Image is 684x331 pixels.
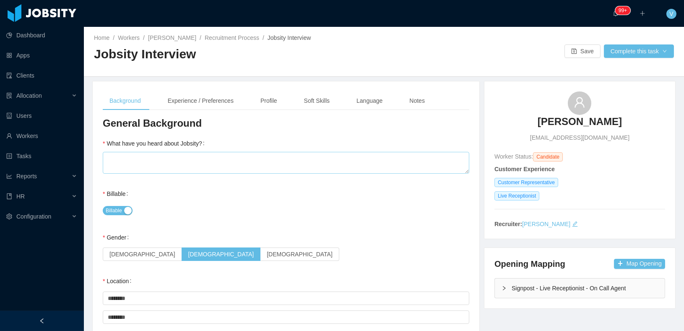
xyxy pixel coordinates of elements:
[16,193,25,200] span: HR
[148,34,196,41] a: [PERSON_NAME]
[113,34,114,41] span: /
[263,34,264,41] span: /
[16,92,42,99] span: Allocation
[103,152,469,174] textarea: What have you heard about Jobsity?
[640,10,645,16] i: icon: plus
[200,34,201,41] span: /
[118,34,140,41] a: Workers
[6,67,77,84] a: icon: auditClients
[533,152,563,162] span: Candidate
[6,128,77,144] a: icon: userWorkers
[403,91,432,110] div: Notes
[6,193,12,199] i: icon: book
[530,133,629,142] span: [EMAIL_ADDRESS][DOMAIN_NAME]
[103,234,132,241] label: Gender
[267,251,333,258] span: [DEMOGRAPHIC_DATA]
[103,278,135,284] label: Location
[613,10,619,16] i: icon: bell
[254,91,284,110] div: Profile
[103,206,133,215] button: Billable
[6,148,77,164] a: icon: profileTasks
[6,27,77,44] a: icon: pie-chartDashboard
[103,140,208,147] label: What have you heard about Jobsity?
[188,251,254,258] span: [DEMOGRAPHIC_DATA]
[205,34,259,41] a: Recruitment Process
[564,44,601,58] button: icon: saveSave
[494,178,558,187] span: Customer Representative
[494,258,565,270] h4: Opening Mapping
[6,93,12,99] i: icon: solution
[538,115,622,133] a: [PERSON_NAME]
[522,221,570,227] a: [PERSON_NAME]
[109,251,175,258] span: [DEMOGRAPHIC_DATA]
[494,153,533,160] span: Worker Status:
[495,279,665,298] div: icon: rightSignpost - Live Receptionist - On Call Agent
[6,173,12,179] i: icon: line-chart
[297,91,336,110] div: Soft Skills
[494,221,522,227] strong: Recruiter:
[161,91,240,110] div: Experience / Preferences
[6,47,77,64] a: icon: appstoreApps
[572,221,578,227] i: icon: edit
[103,91,148,110] div: Background
[94,46,384,63] h2: Jobsity Interview
[143,34,145,41] span: /
[614,259,665,269] button: icon: plusMap Opening
[538,115,622,128] h3: [PERSON_NAME]
[103,190,131,197] label: Billable
[350,91,389,110] div: Language
[16,213,51,220] span: Configuration
[16,173,37,180] span: Reports
[268,34,311,41] span: Jobsity Interview
[106,206,122,215] span: Billable
[494,166,555,172] strong: Customer Experience
[615,6,630,15] sup: 253
[502,286,507,291] i: icon: right
[669,9,673,19] span: V
[6,107,77,124] a: icon: robotUsers
[103,117,469,130] h3: General Background
[94,34,109,41] a: Home
[494,191,539,201] span: Live Receptionist
[574,96,585,108] i: icon: user
[6,214,12,219] i: icon: setting
[604,44,674,58] button: Complete this taskicon: down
